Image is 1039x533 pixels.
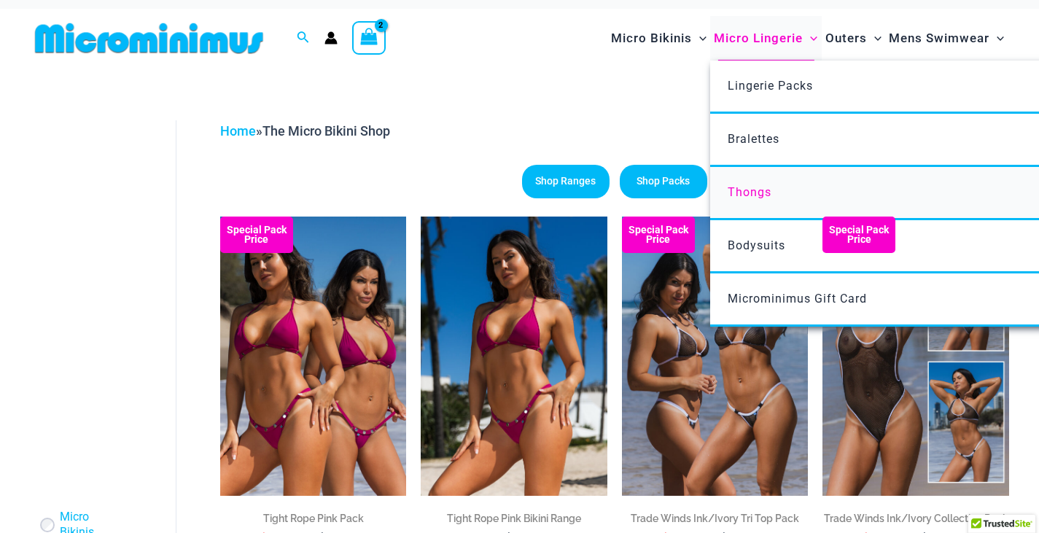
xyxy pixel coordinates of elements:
span: Menu Toggle [989,20,1004,57]
a: Tight Rope Pink Bikini Range [421,511,607,531]
a: Mens SwimwearMenu ToggleMenu Toggle [885,16,1008,61]
img: Tight Rope Pink 319 Top 4228 Thong 05 [421,217,607,496]
span: Menu Toggle [692,20,707,57]
a: View Shopping Cart, 2 items [352,21,386,55]
a: Trade Winds Ink/Ivory Tri Top Pack [622,511,809,531]
a: Shop Ranges [522,165,610,198]
img: Collection Pack F [220,217,407,496]
span: Micro Lingerie [714,20,803,57]
img: Collection Pack [822,217,1009,496]
a: Account icon link [324,31,338,44]
span: Outers [825,20,867,57]
h2: Trade Winds Ink/Ivory Collection Pack [822,511,1009,526]
a: Micro LingerieMenu ToggleMenu Toggle [710,16,821,61]
b: Special Pack Price [822,225,895,244]
span: Lingerie Packs [728,79,813,93]
nav: Site Navigation [605,14,1010,63]
a: Tight Rope Pink Pack [220,511,407,531]
span: Thongs [728,185,771,199]
a: Search icon link [297,29,310,47]
b: Special Pack Price [220,225,293,244]
span: Menu Toggle [803,20,817,57]
a: Trade Winds Ink/Ivory Collection Pack [822,511,1009,531]
h2: Tight Rope Pink Pack [220,511,407,526]
b: Special Pack Price [622,225,695,244]
span: Bodysuits [728,238,785,252]
iframe: TrustedSite Certified [36,109,168,400]
a: Collection Pack Collection Pack b (1)Collection Pack b (1) [822,217,1009,496]
span: Menu Toggle [867,20,882,57]
span: Microminimus Gift Card [728,292,867,306]
h2: Tight Rope Pink Bikini Range [421,511,607,526]
a: Collection Pack F Collection Pack B (3)Collection Pack B (3) [220,217,407,496]
img: Top Bum Pack [622,217,809,496]
span: Mens Swimwear [889,20,989,57]
h2: Trade Winds Ink/Ivory Tri Top Pack [622,511,809,526]
a: Home [220,123,256,139]
a: OutersMenu ToggleMenu Toggle [822,16,885,61]
a: Micro BikinisMenu ToggleMenu Toggle [607,16,710,61]
a: Shop Packs [620,165,707,198]
span: » [220,123,390,139]
span: The Micro Bikini Shop [262,123,390,139]
a: Top Bum Pack Top Bum Pack bTop Bum Pack b [622,217,809,496]
a: Tight Rope Pink 319 Top 4228 Thong 05Tight Rope Pink 319 Top 4228 Thong 06Tight Rope Pink 319 Top... [421,217,607,496]
img: MM SHOP LOGO FLAT [29,22,269,55]
span: Micro Bikinis [611,20,692,57]
span: Bralettes [728,132,779,146]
